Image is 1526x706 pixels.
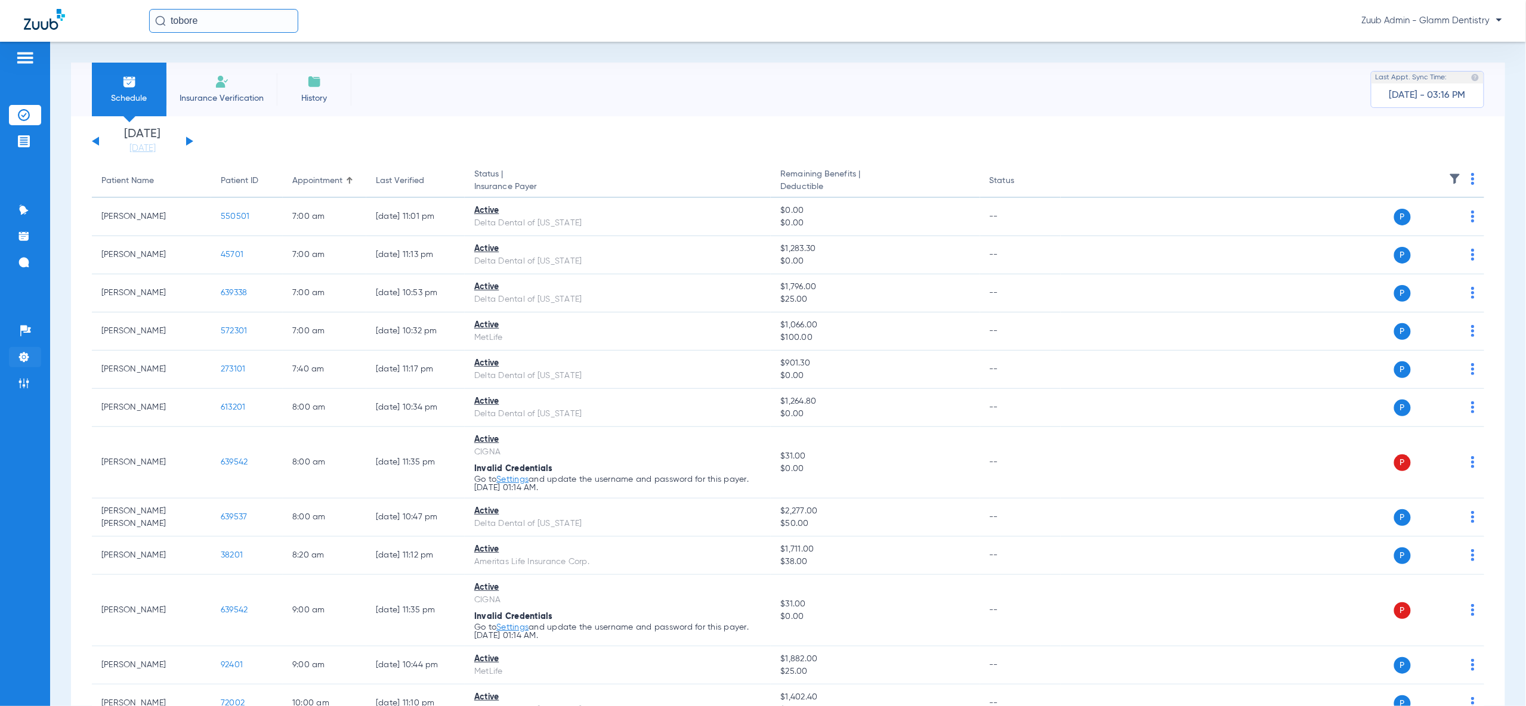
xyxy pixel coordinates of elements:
td: 7:40 AM [283,351,366,389]
td: -- [980,312,1061,351]
td: [PERSON_NAME] [92,537,211,575]
p: Go to and update the username and password for this payer. [DATE] 01:14 AM. [474,475,761,492]
span: P [1394,454,1411,471]
div: Delta Dental of [US_STATE] [474,408,761,420]
span: $1,711.00 [780,543,970,556]
div: MetLife [474,332,761,344]
span: P [1394,361,1411,378]
span: P [1394,285,1411,302]
td: 7:00 AM [283,312,366,351]
span: P [1394,247,1411,264]
span: 38201 [221,551,243,559]
span: $2,277.00 [780,505,970,518]
span: Deductible [780,181,970,193]
span: $31.00 [780,450,970,463]
span: History [286,92,342,104]
td: [DATE] 10:34 PM [366,389,465,427]
td: 8:00 AM [283,498,366,537]
span: $0.00 [780,205,970,217]
div: Last Verified [376,175,455,187]
img: group-dot-blue.svg [1471,173,1475,185]
div: Delta Dental of [US_STATE] [474,255,761,268]
span: 639537 [221,513,248,521]
img: group-dot-blue.svg [1471,604,1475,616]
div: Delta Dental of [US_STATE] [474,293,761,306]
td: -- [980,575,1061,646]
input: Search for patients [149,9,298,33]
div: Active [474,243,761,255]
div: Active [474,395,761,408]
span: P [1394,209,1411,225]
span: 550501 [221,212,250,221]
span: $1,066.00 [780,319,970,332]
img: last sync help info [1471,73,1479,82]
div: Delta Dental of [US_STATE] [474,370,761,382]
img: History [307,75,322,89]
span: [DATE] - 03:16 PM [1389,89,1466,101]
td: [DATE] 11:17 PM [366,351,465,389]
span: $38.00 [780,556,970,568]
td: [PERSON_NAME] [92,351,211,389]
span: Schedule [101,92,157,104]
td: [PERSON_NAME] [92,312,211,351]
div: Active [474,433,761,446]
span: $0.00 [780,255,970,268]
td: 9:00 AM [283,575,366,646]
a: [DATE] [107,143,178,154]
span: Insurance Verification [175,92,268,104]
span: $50.00 [780,518,970,530]
div: Patient ID [221,175,273,187]
td: 7:00 AM [283,198,366,236]
img: hamburger-icon [16,51,35,65]
td: [DATE] 11:35 PM [366,575,465,646]
td: [DATE] 11:35 PM [366,427,465,498]
span: 572301 [221,327,248,335]
div: Patient ID [221,175,258,187]
img: group-dot-blue.svg [1471,287,1475,299]
span: 639338 [221,289,248,297]
div: Active [474,505,761,518]
span: P [1394,323,1411,340]
td: 7:00 AM [283,274,366,312]
img: group-dot-blue.svg [1471,249,1475,261]
td: [PERSON_NAME] [92,427,211,498]
div: Active [474,653,761,665]
div: CIGNA [474,594,761,606]
a: Settings [496,623,529,631]
div: Patient Name [101,175,154,187]
span: $1,882.00 [780,653,970,665]
td: 8:00 AM [283,427,366,498]
span: $1,283.30 [780,243,970,255]
span: Insurance Payer [474,181,761,193]
span: Last Appt. Sync Time: [1376,72,1447,83]
img: Schedule [122,75,137,89]
td: -- [980,498,1061,537]
span: $901.30 [780,357,970,370]
a: Settings [496,475,529,484]
td: -- [980,198,1061,236]
td: [DATE] 10:47 PM [366,498,465,537]
div: Ameritas Life Insurance Corp. [474,556,761,568]
span: P [1394,602,1411,619]
span: P [1394,657,1411,674]
td: [PERSON_NAME] [92,198,211,236]
div: Active [474,281,761,293]
img: group-dot-blue.svg [1471,325,1475,337]
span: 613201 [221,403,246,411]
div: Chat Widget [1466,649,1526,706]
div: MetLife [474,665,761,678]
td: [DATE] 11:01 PM [366,198,465,236]
span: 273101 [221,365,246,373]
div: Last Verified [376,175,424,187]
img: Manual Insurance Verification [215,75,229,89]
span: $1,264.80 [780,395,970,408]
span: $0.00 [780,408,970,420]
td: -- [980,537,1061,575]
div: CIGNA [474,446,761,459]
td: [DATE] 11:13 PM [366,236,465,274]
th: Status | [465,165,771,198]
img: group-dot-blue.svg [1471,401,1475,413]
div: Patient Name [101,175,202,187]
span: P [1394,547,1411,564]
span: $0.00 [780,611,970,623]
